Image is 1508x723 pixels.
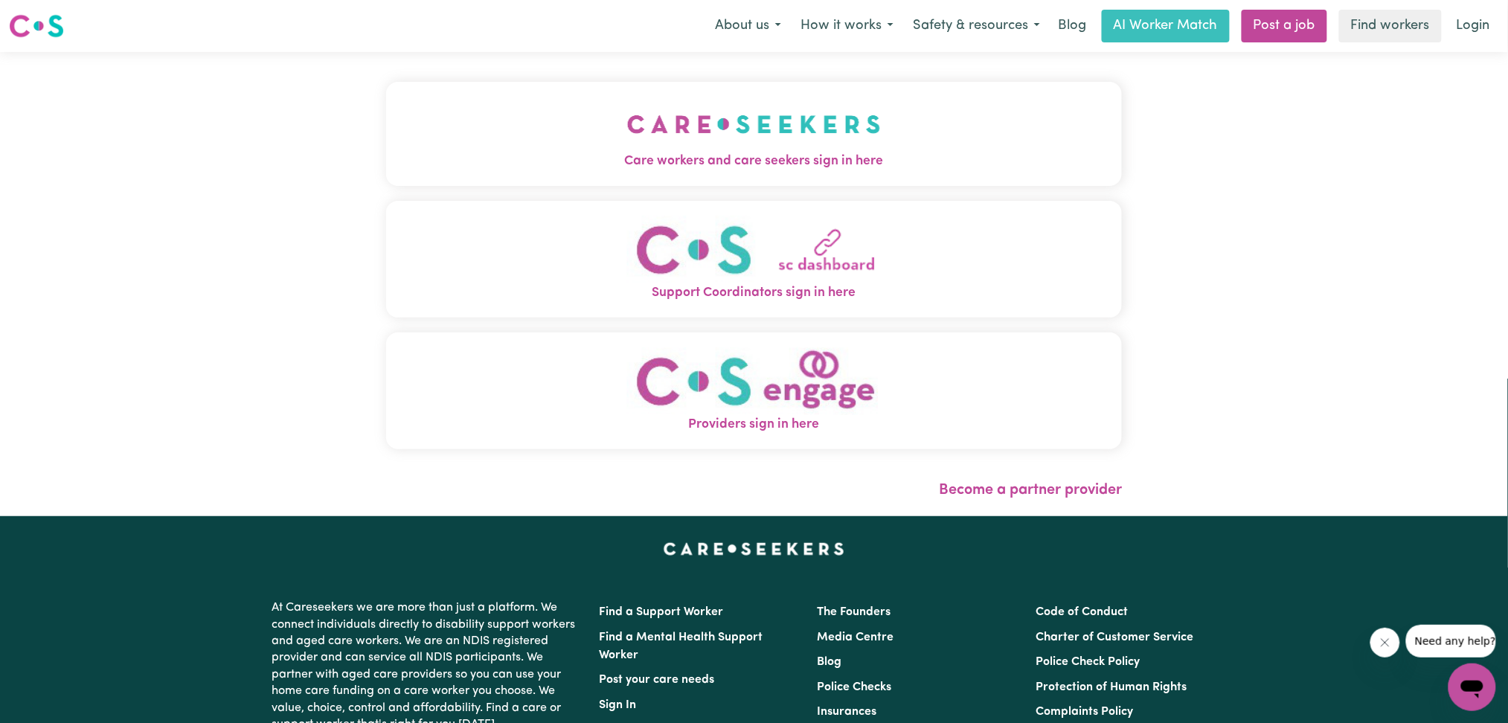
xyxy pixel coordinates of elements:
[600,606,724,618] a: Find a Support Worker
[818,681,892,693] a: Police Checks
[600,699,637,711] a: Sign In
[664,543,844,555] a: Careseekers home page
[386,283,1123,303] span: Support Coordinators sign in here
[818,606,891,618] a: The Founders
[1370,628,1400,658] iframe: Close message
[1036,606,1128,618] a: Code of Conduct
[1406,625,1496,658] iframe: Message from company
[600,632,763,661] a: Find a Mental Health Support Worker
[705,10,791,42] button: About us
[1050,10,1096,42] a: Blog
[818,632,894,643] a: Media Centre
[791,10,903,42] button: How it works
[818,706,877,718] a: Insurances
[903,10,1050,42] button: Safety & resources
[1036,656,1140,668] a: Police Check Policy
[1242,10,1327,42] a: Post a job
[1102,10,1230,42] a: AI Worker Match
[386,201,1123,318] button: Support Coordinators sign in here
[939,483,1122,498] a: Become a partner provider
[9,9,64,43] a: Careseekers logo
[1036,681,1187,693] a: Protection of Human Rights
[818,656,842,668] a: Blog
[386,82,1123,186] button: Care workers and care seekers sign in here
[1448,663,1496,711] iframe: Button to launch messaging window
[1036,632,1193,643] a: Charter of Customer Service
[386,415,1123,434] span: Providers sign in here
[386,152,1123,171] span: Care workers and care seekers sign in here
[600,674,715,686] a: Post your care needs
[1339,10,1442,42] a: Find workers
[1036,706,1133,718] a: Complaints Policy
[1448,10,1499,42] a: Login
[386,332,1123,449] button: Providers sign in here
[9,13,64,39] img: Careseekers logo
